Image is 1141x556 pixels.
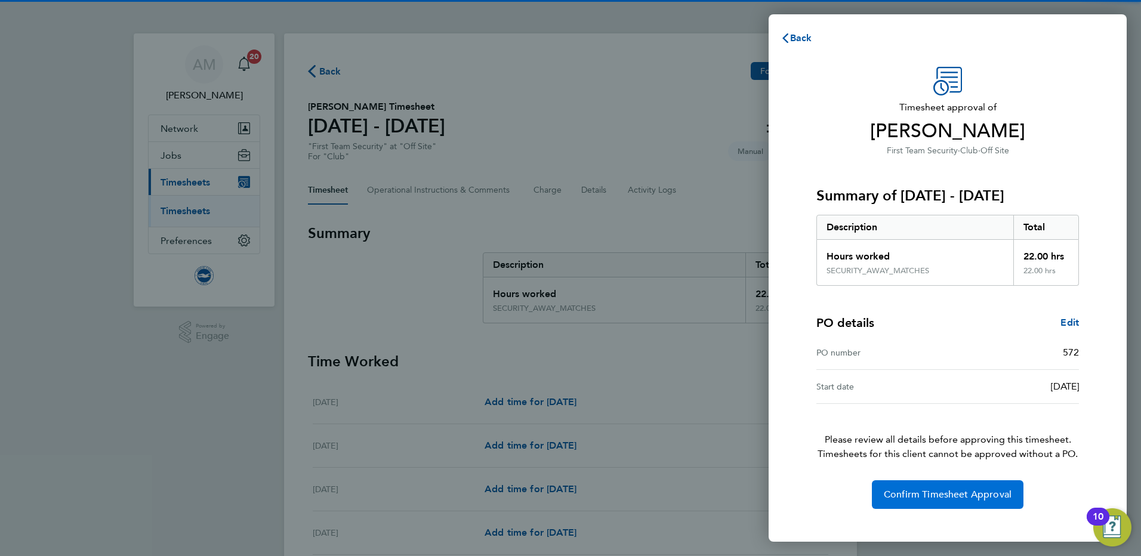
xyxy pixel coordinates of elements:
[816,314,874,331] h4: PO details
[872,480,1023,509] button: Confirm Timesheet Approval
[802,447,1093,461] span: Timesheets for this client cannot be approved without a PO.
[1060,316,1079,330] a: Edit
[802,404,1093,461] p: Please review all details before approving this timesheet.
[1063,347,1079,358] span: 572
[978,146,980,156] span: ·
[1013,240,1079,266] div: 22.00 hrs
[816,215,1079,286] div: Summary of 01 - 31 Aug 2025
[816,119,1079,143] span: [PERSON_NAME]
[887,146,958,156] span: First Team Security
[960,146,978,156] span: Club
[1013,266,1079,285] div: 22.00 hrs
[958,146,960,156] span: ·
[1013,215,1079,239] div: Total
[948,379,1079,394] div: [DATE]
[817,215,1013,239] div: Description
[1060,317,1079,328] span: Edit
[1093,508,1131,546] button: Open Resource Center, 10 new notifications
[884,489,1012,501] span: Confirm Timesheet Approval
[816,100,1079,115] span: Timesheet approval of
[816,345,948,360] div: PO number
[1093,517,1103,532] div: 10
[827,266,929,276] div: SECURITY_AWAY_MATCHES
[769,26,824,50] button: Back
[816,186,1079,205] h3: Summary of [DATE] - [DATE]
[817,240,1013,266] div: Hours worked
[980,146,1009,156] span: Off Site
[816,379,948,394] div: Start date
[790,32,812,44] span: Back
